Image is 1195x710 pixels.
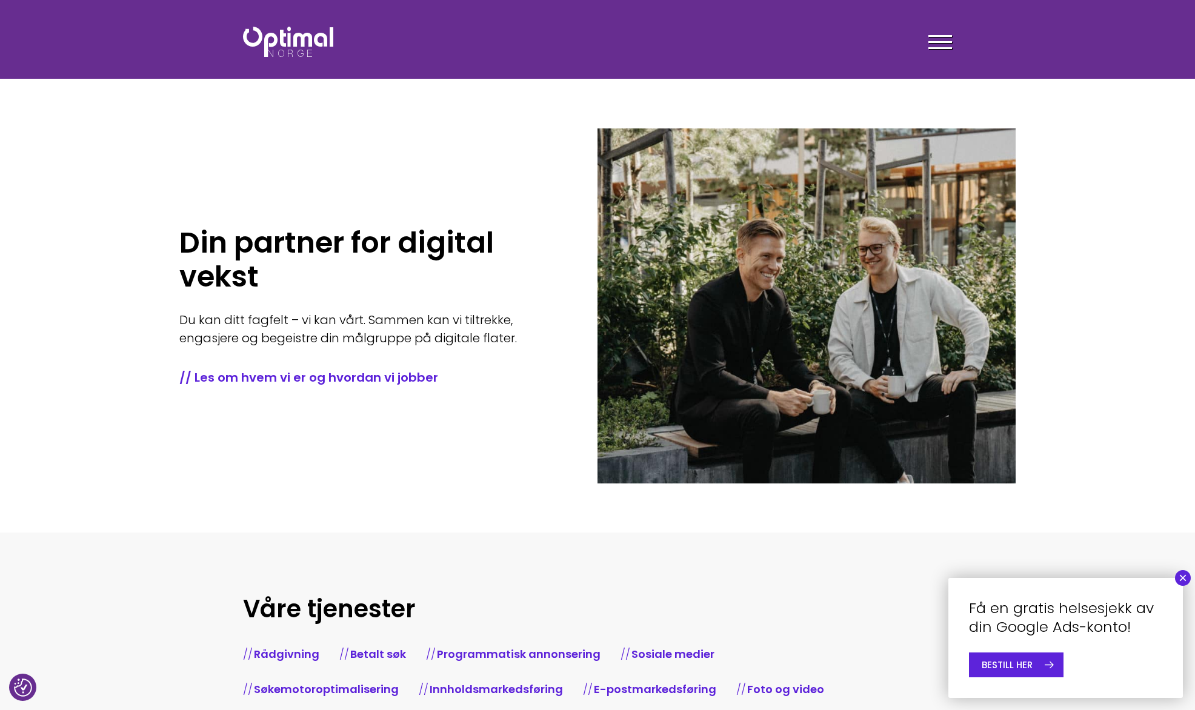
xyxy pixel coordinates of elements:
button: Samtykkepreferanser [14,678,32,697]
p: Du kan ditt fagfelt – vi kan vårt. Sammen kan vi tiltrekke, engasjere og begeistre din målgruppe ... [179,311,561,347]
a: Betalt søk [350,646,406,662]
h1: Din partner for digital vekst [179,226,561,294]
a: // Les om hvem vi er og hvordan vi jobber [179,369,561,386]
a: Rådgivning [254,646,319,662]
button: Close [1175,570,1191,586]
img: Revisit consent button [14,678,32,697]
a: Innholdsmarkedsføring [430,682,563,697]
h2: Våre tjenester [243,593,952,625]
a: E-postmarkedsføring [594,682,716,697]
h4: Få en gratis helsesjekk av din Google Ads-konto! [969,599,1162,636]
a: BESTILL HER [969,652,1064,677]
a: Foto og video [747,682,824,697]
a: Sosiale medier [631,646,714,662]
a: Programmatisk annonsering [437,646,601,662]
a: Søkemotoroptimalisering [254,682,399,697]
img: Optimal Norge [243,27,333,57]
